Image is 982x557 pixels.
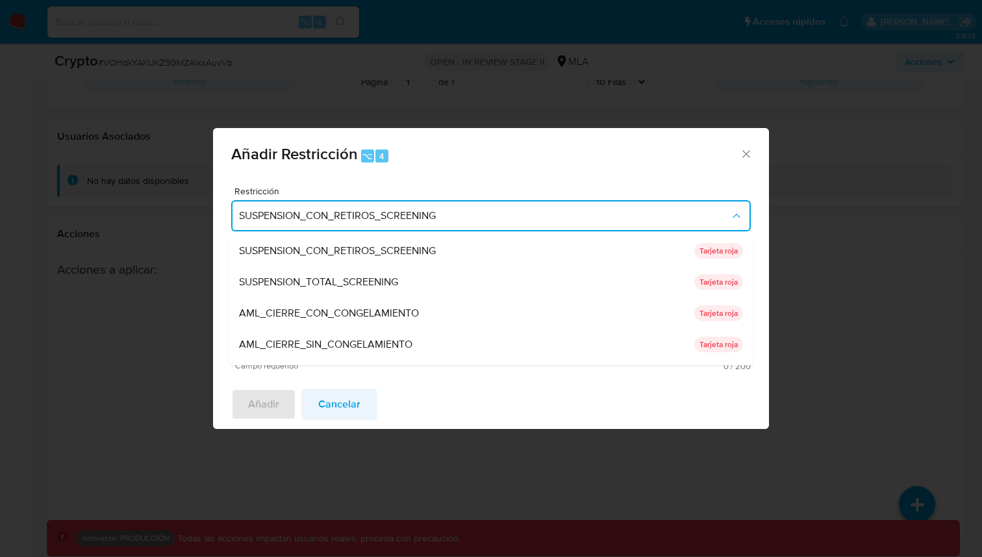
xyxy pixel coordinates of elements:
p: Tarjeta roja [694,337,743,352]
span: ⌥ [362,150,372,162]
button: Restriction [231,200,751,231]
p: Tarjeta roja [694,243,743,259]
span: AML_CIERRE_CON_CONGELAMIENTO [239,307,419,320]
p: Tarjeta roja [694,305,743,321]
span: Máximo 200 caracteres [493,362,751,370]
button: Cancelar [301,389,377,420]
p: Tarjeta roja [694,274,743,290]
span: SUSPENSION_CON_RETIROS_SCREENING [239,209,730,222]
span: SUSPENSION_CON_RETIROS_SCREENING [239,244,436,257]
button: Cerrar ventana [740,148,751,159]
span: SUSPENSION_TOTAL_SCREENING [239,276,398,289]
span: AML_CIERRE_SIN_CONGELAMIENTO [239,338,412,351]
span: Añadir Restricción [231,142,358,165]
span: Cancelar [318,390,360,419]
span: Restricción [234,187,754,196]
span: Campo requerido [235,361,493,370]
span: 4 [379,150,384,162]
